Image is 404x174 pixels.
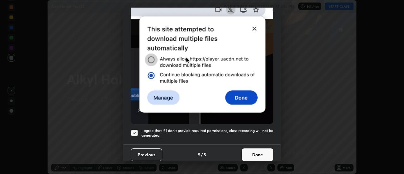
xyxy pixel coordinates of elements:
[141,128,273,138] h5: I agree that if I don't provide required permissions, class recording will not be generated
[242,148,273,161] button: Done
[201,151,203,158] h4: /
[198,151,200,158] h4: 5
[131,148,162,161] button: Previous
[204,151,206,158] h4: 5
